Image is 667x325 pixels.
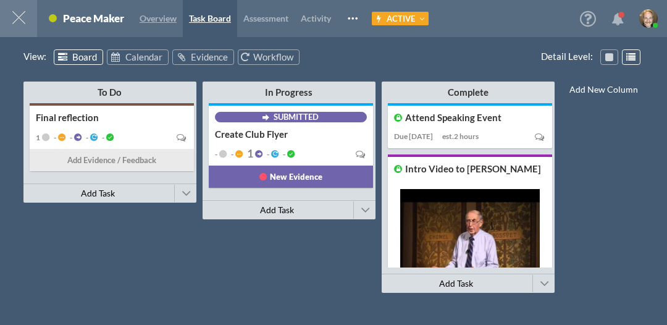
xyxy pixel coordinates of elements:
[68,133,72,142] span: -
[172,49,234,65] a: Evidence
[394,163,546,175] div: Intro Video to [PERSON_NAME]
[63,12,124,28] div: Peace Maker
[274,112,319,122] span: Submitted
[394,131,442,142] div: Due [DATE]
[107,49,169,65] a: Calendar
[245,149,253,158] span: 1
[265,150,269,159] span: -
[191,51,228,62] span: Evidence
[253,51,293,62] span: Workflow
[442,131,479,142] div: est. 2 hours
[281,150,285,159] span: -
[270,171,322,184] span: New Evidence
[36,133,40,142] span: 1
[63,12,124,25] div: Peace Maker
[140,13,177,23] span: Overview
[215,150,217,159] span: -
[394,112,546,124] div: Attend Speaking Event
[23,184,173,203] button: Add Task
[58,87,162,98] div: To Do
[203,201,352,219] button: Add Task
[125,51,162,62] span: Calendar
[639,9,658,28] img: image
[382,274,531,293] button: Add Task
[260,205,294,215] span: Add Task
[84,133,88,142] span: -
[229,150,233,159] span: -
[23,49,50,64] span: View :
[372,12,429,25] button: Active
[81,188,115,198] span: Add Task
[189,13,231,23] span: Task Board
[54,49,103,65] a: Board
[555,78,653,101] button: Add New Column
[261,112,319,122] button: Submitted
[243,13,288,23] span: Assessment
[400,189,540,294] img: summary thumbnail
[100,133,104,142] span: -
[238,49,300,65] a: Workflow
[387,14,415,23] span: Active
[237,87,341,98] div: In Progress
[36,112,188,124] div: Final reflection
[301,13,331,23] span: Activity
[416,87,520,98] div: Complete
[67,154,156,167] span: Add Evidence / Feedback
[52,133,56,142] span: -
[215,129,367,140] div: Create Club Flyer
[72,51,97,62] span: Board
[439,278,473,289] span: Add Task
[541,49,597,64] span: Detail Level :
